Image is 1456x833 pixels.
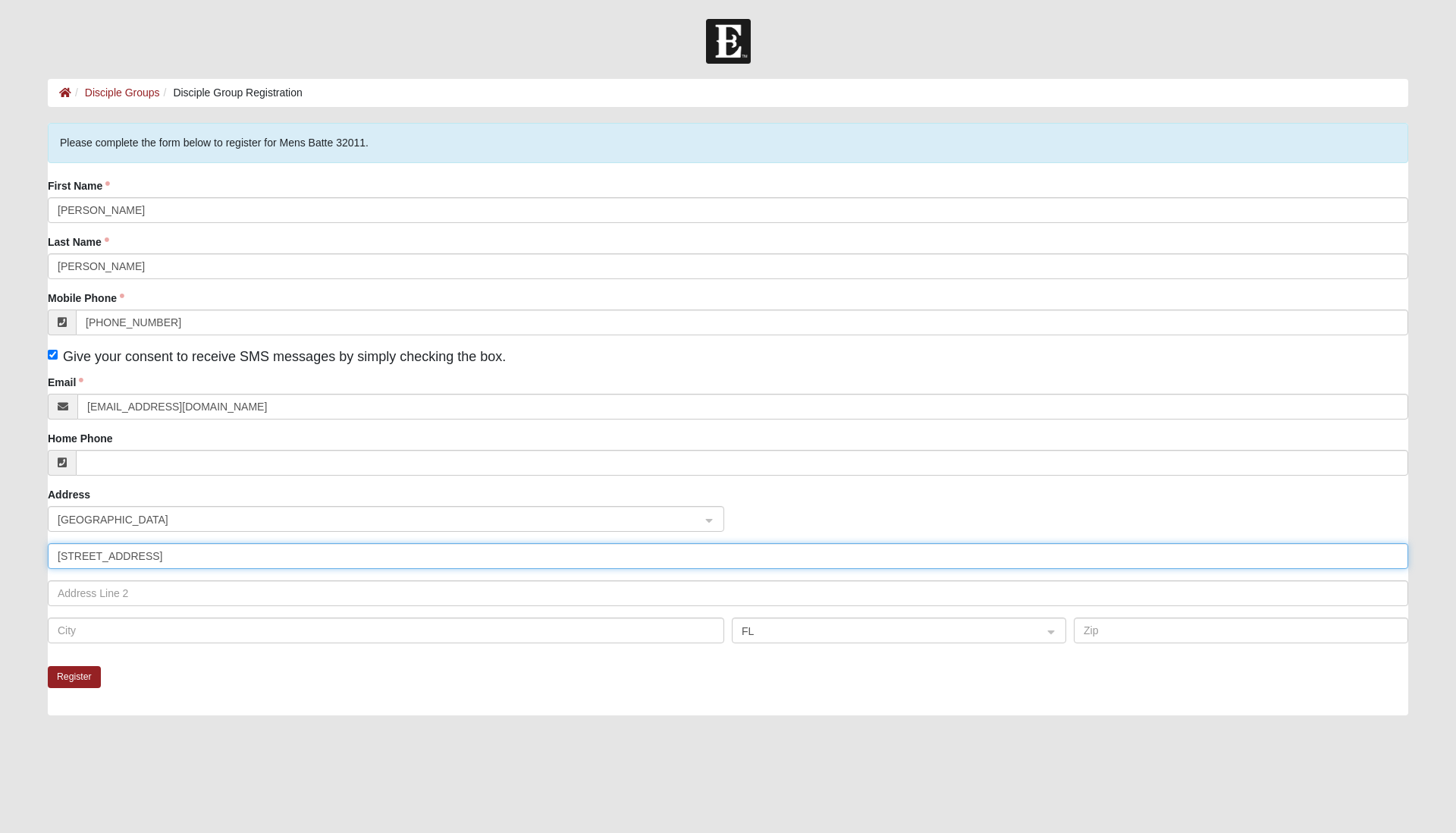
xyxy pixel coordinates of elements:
[742,623,1029,640] span: FL
[48,123,1408,163] div: Please complete the form below to register for Mens Batte 32011.
[48,350,58,360] input: Give your consent to receive SMS messages by simply checking the box.
[706,19,751,64] img: Church of Eleven22 Logo
[48,666,101,688] button: Register
[48,178,110,193] label: First Name
[48,618,724,643] input: City
[160,85,303,101] li: Disciple Group Registration
[63,349,506,364] span: Give your consent to receive SMS messages by simply checking the box.
[85,86,160,99] a: Disciple Groups
[48,543,1408,569] input: Address Line 1
[48,234,109,250] label: Last Name
[48,580,1408,606] input: Address Line 2
[48,375,83,390] label: Email
[1074,618,1408,643] input: Zip
[58,511,687,528] span: United States
[48,431,113,446] label: Home Phone
[48,291,124,306] label: Mobile Phone
[48,487,90,502] label: Address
